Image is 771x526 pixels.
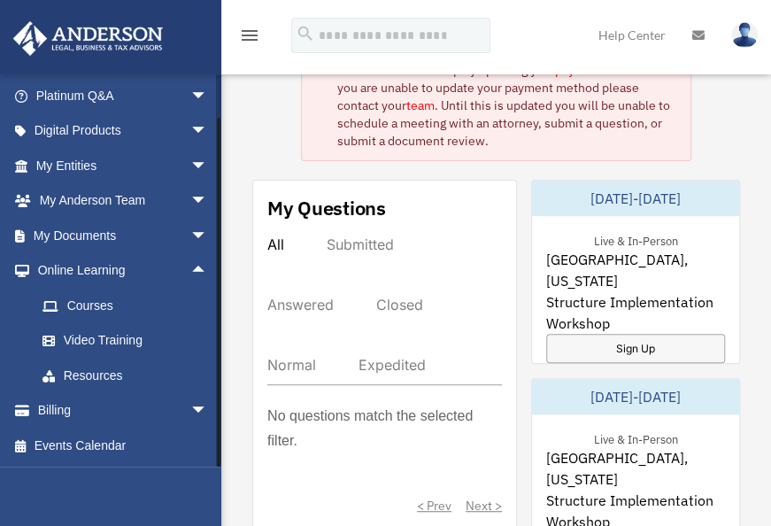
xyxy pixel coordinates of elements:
[25,288,235,323] a: Courses
[267,236,284,253] div: All
[580,230,692,249] div: Live & In-Person
[239,31,260,46] a: menu
[532,181,739,216] div: [DATE]-[DATE]
[190,113,226,150] span: arrow_drop_down
[25,358,235,393] a: Resources
[327,236,394,253] div: Submitted
[267,404,502,453] p: No questions match the selected filter.
[190,148,226,184] span: arrow_drop_down
[12,428,235,463] a: Events Calendar
[25,323,235,359] a: Video Training
[267,296,334,313] div: Answered
[546,334,725,363] a: Sign Up
[580,429,692,447] div: Live & In-Person
[546,447,725,490] span: [GEOGRAPHIC_DATA], [US_STATE]
[190,393,226,429] span: arrow_drop_down
[12,148,235,183] a: My Entitiesarrow_drop_down
[239,25,260,46] i: menu
[546,249,725,291] span: [GEOGRAPHIC_DATA], [US_STATE]
[546,291,725,334] span: Structure Implementation Workshop
[359,356,426,374] div: Expedited
[190,253,226,290] span: arrow_drop_up
[406,97,435,113] a: team
[12,393,235,429] a: Billingarrow_drop_down
[190,183,226,220] span: arrow_drop_down
[376,296,423,313] div: Closed
[190,218,226,254] span: arrow_drop_down
[337,43,676,150] div: Your platinum payment method was declined, reinstate your Platinum membership by updating your if...
[267,195,386,221] div: My Questions
[190,78,226,114] span: arrow_drop_down
[532,379,739,414] div: [DATE]-[DATE]
[731,22,758,48] img: User Pic
[296,24,315,43] i: search
[12,218,235,253] a: My Documentsarrow_drop_down
[12,183,235,219] a: My Anderson Teamarrow_drop_down
[12,113,235,149] a: Digital Productsarrow_drop_down
[12,78,235,113] a: Platinum Q&Aarrow_drop_down
[8,21,168,56] img: Anderson Advisors Platinum Portal
[267,356,316,374] div: Normal
[12,253,235,289] a: Online Learningarrow_drop_up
